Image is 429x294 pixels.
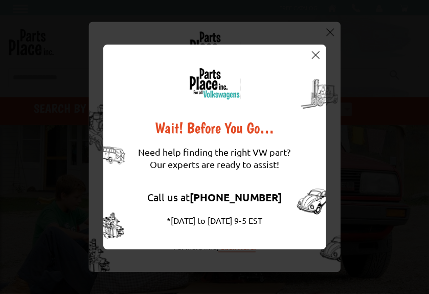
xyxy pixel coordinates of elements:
img: close [312,51,320,59]
img: logo [189,68,241,100]
div: *[DATE] to [DATE] 9-5 EST [139,214,291,226]
a: Call us at[PHONE_NUMBER] [147,191,282,203]
strong: [PHONE_NUMBER] [190,191,282,204]
div: Wait! Before You Go… [139,120,291,136]
div: Need help finding the right VW part? Our experts are ready to assist! [139,136,291,181]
